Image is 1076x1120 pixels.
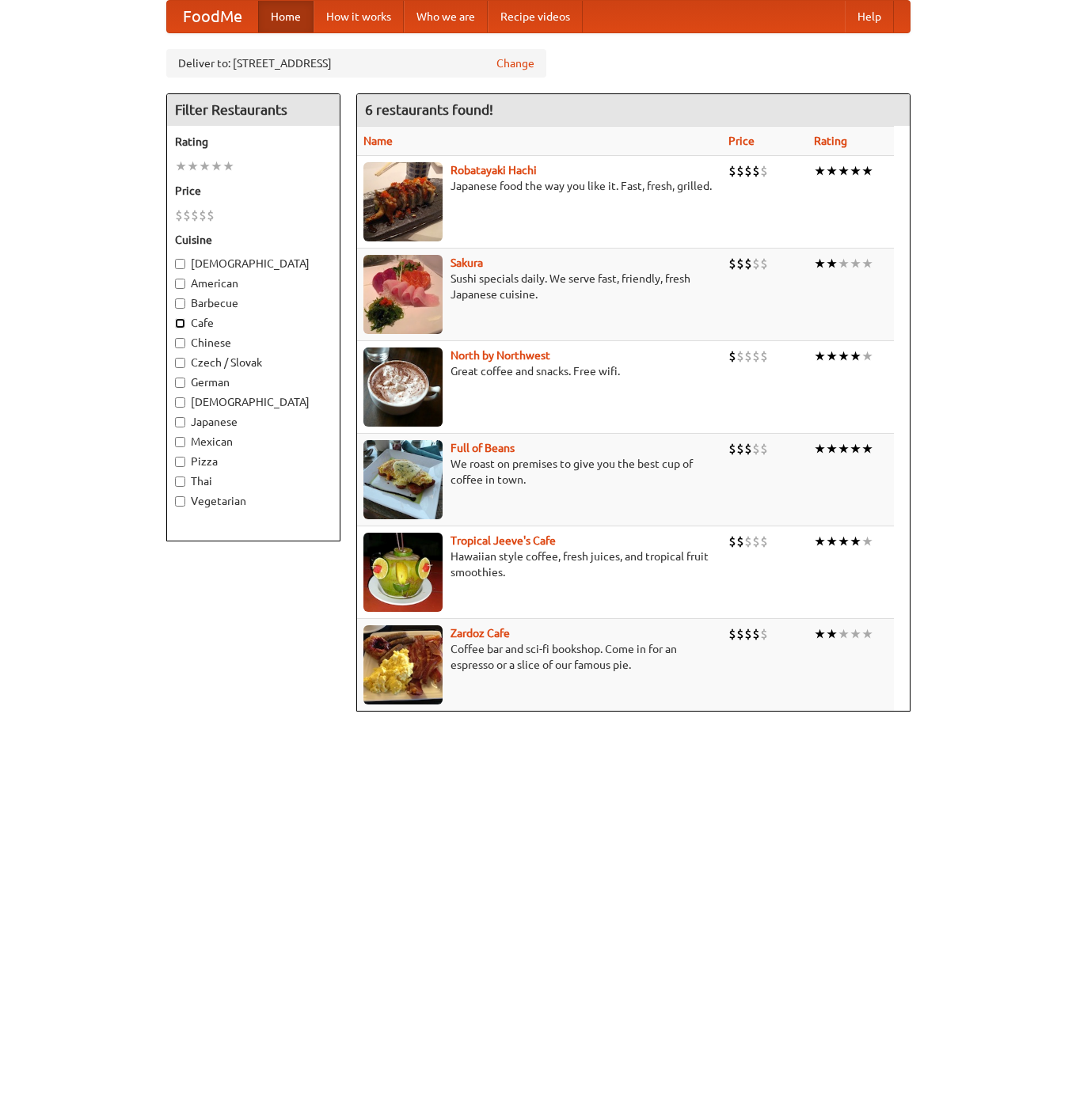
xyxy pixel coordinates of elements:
li: ★ [814,347,826,365]
li: $ [744,162,752,180]
li: ★ [850,162,861,180]
a: Rating [814,135,847,147]
h5: Price [175,183,332,199]
h5: Cuisine [175,232,332,248]
li: $ [752,255,760,272]
li: ★ [814,162,826,180]
h5: Rating [175,134,332,150]
a: Recipe videos [488,1,583,32]
label: German [175,374,332,390]
input: Cafe [175,318,185,328]
li: ★ [826,440,838,457]
input: [DEMOGRAPHIC_DATA] [175,397,185,408]
li: ★ [850,440,861,457]
ng-pluralize: 6 restaurants found! [365,102,493,117]
p: Great coffee and snacks. Free wifi. [363,363,717,379]
input: Thai [175,476,185,487]
li: $ [744,255,752,272]
li: $ [760,162,768,180]
li: ★ [826,625,838,643]
li: ★ [211,158,222,175]
li: ★ [826,162,838,180]
p: Hawaiian style coffee, fresh juices, and tropical fruit smoothies. [363,549,717,580]
li: $ [207,207,215,224]
input: German [175,378,185,388]
a: Price [728,135,755,147]
img: zardoz.jpg [363,625,443,704]
input: Mexican [175,437,185,447]
p: Coffee bar and sci-fi bookshop. Come in for an espresso or a slice of our famous pie. [363,641,717,673]
a: Change [496,55,534,71]
li: $ [760,440,768,457]
li: ★ [850,255,861,272]
li: $ [736,347,744,365]
label: Mexican [175,434,332,450]
li: $ [752,533,760,550]
li: ★ [199,158,211,175]
h4: Filter Restaurants [167,94,340,126]
input: Chinese [175,338,185,348]
li: ★ [814,533,826,550]
input: Barbecue [175,298,185,309]
li: ★ [838,162,850,180]
li: ★ [814,625,826,643]
li: $ [736,625,744,643]
li: $ [760,347,768,365]
a: Full of Beans [451,442,515,454]
li: ★ [838,255,850,272]
input: Vegetarian [175,496,185,507]
div: Deliver to: [STREET_ADDRESS] [166,49,546,78]
label: Thai [175,473,332,489]
b: Robatayaki Hachi [451,164,537,177]
li: ★ [861,440,873,457]
a: How it works [314,1,404,32]
li: ★ [861,533,873,550]
li: $ [744,440,752,457]
input: [DEMOGRAPHIC_DATA] [175,259,185,269]
li: ★ [826,533,838,550]
li: ★ [222,158,234,175]
li: $ [760,625,768,643]
li: $ [191,207,199,224]
p: Japanese food the way you like it. Fast, fresh, grilled. [363,178,717,194]
li: ★ [175,158,187,175]
label: [DEMOGRAPHIC_DATA] [175,256,332,271]
li: ★ [861,162,873,180]
a: Sakura [451,256,483,269]
li: ★ [838,440,850,457]
p: We roast on premises to give you the best cup of coffee in town. [363,456,717,488]
li: ★ [861,255,873,272]
label: [DEMOGRAPHIC_DATA] [175,394,332,410]
img: sakura.jpg [363,255,443,334]
label: Vegetarian [175,493,332,509]
li: $ [199,207,207,224]
li: ★ [861,625,873,643]
a: Tropical Jeeve's Cafe [451,534,556,547]
img: robatayaki.jpg [363,162,443,241]
img: beans.jpg [363,440,443,519]
li: $ [728,255,736,272]
label: Cafe [175,315,332,331]
li: $ [728,347,736,365]
li: $ [736,440,744,457]
li: ★ [850,533,861,550]
label: Chinese [175,335,332,351]
li: $ [744,533,752,550]
li: $ [752,162,760,180]
input: American [175,279,185,289]
a: North by Northwest [451,349,550,362]
li: $ [752,625,760,643]
label: Czech / Slovak [175,355,332,370]
li: $ [736,255,744,272]
li: $ [728,533,736,550]
li: ★ [826,255,838,272]
input: Pizza [175,457,185,467]
a: Name [363,135,393,147]
li: $ [752,347,760,365]
img: jeeves.jpg [363,533,443,612]
li: $ [760,533,768,550]
li: $ [736,162,744,180]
